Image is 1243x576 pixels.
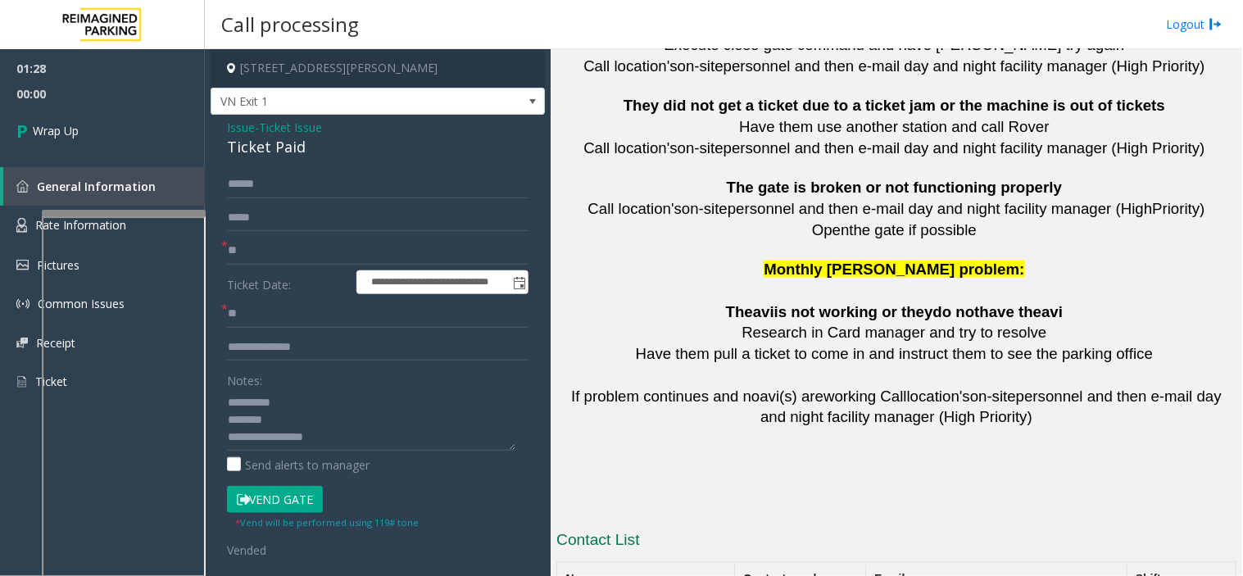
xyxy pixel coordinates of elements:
[16,260,29,270] img: 'icon'
[211,49,545,88] h4: [STREET_ADDRESS][PERSON_NAME]
[742,324,1046,342] span: Research in Card manager and try to resolve
[624,97,1165,114] span: They did not get a ticket due to a ticket jam or the machine is out of tickets
[823,388,907,406] span: working Call
[970,388,1016,406] span: on-site
[587,200,682,217] span: Call location's
[36,335,75,351] span: Receipt
[3,167,205,206] a: General Information
[227,136,529,158] div: Ticket Paid
[556,530,1236,556] h3: Contact List
[1209,16,1223,33] img: logout
[980,303,1042,320] span: have the
[571,388,760,406] span: If problem continues and no
[227,486,323,514] button: Vend Gate
[933,303,980,320] span: do not
[16,180,29,193] img: 'icon'
[1041,303,1063,320] span: avi
[849,221,977,238] span: the gate if possible
[16,297,29,311] img: 'icon'
[227,542,266,558] span: Vended
[760,388,779,406] span: avi
[35,374,67,389] span: Ticket
[728,200,1153,217] span: personnel and then e-mail day and night facility manager (High
[636,346,1154,363] span: Have them pull a ticket to come in and instruct them to see the parking office
[583,139,678,156] span: Call location's
[16,338,28,348] img: 'icon'
[255,120,322,135] span: -
[726,303,753,320] span: The
[907,388,970,406] span: location's
[227,119,255,136] span: Issue
[1028,409,1032,426] span: )
[37,257,79,273] span: Pictures
[753,303,774,320] span: avi
[682,200,728,217] span: on-site
[764,261,1024,278] span: Monthly [PERSON_NAME] problem:
[724,139,1205,156] span: personnel and then e-mail day and night facility manager (High Priority)
[760,388,1222,427] span: personnel and then e-mail day and night facility manager (High Priority
[678,57,724,75] span: on-site
[774,303,933,320] span: is not working or they
[227,456,370,474] label: Send alerts to manager
[779,388,823,406] span: (s) are
[227,366,262,389] label: Notes:
[16,218,27,233] img: 'icon'
[223,270,352,295] label: Ticket Date:
[739,118,1050,135] span: Have them use another station and call Rover
[33,122,79,139] span: Wrap Up
[724,57,1205,75] span: personnel and then e-mail day and night facility manager (High Priority)
[678,139,724,156] span: on-site
[211,88,478,115] span: VN Exit 1
[38,296,125,311] span: Common Issues
[664,36,1124,53] span: Execute close gate command and have [PERSON_NAME] try again
[583,57,678,75] span: Call location's
[510,271,528,294] span: Toggle popup
[727,179,1062,196] span: The gate is broken or not functioning properly
[259,119,322,136] span: Ticket Issue
[35,217,126,233] span: Rate Information
[235,516,419,528] small: Vend will be performed using 119# tone
[16,374,27,389] img: 'icon'
[213,4,367,44] h3: Call processing
[1167,16,1223,33] a: Logout
[37,179,156,194] span: General Information
[812,200,1205,238] span: Priority) Open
